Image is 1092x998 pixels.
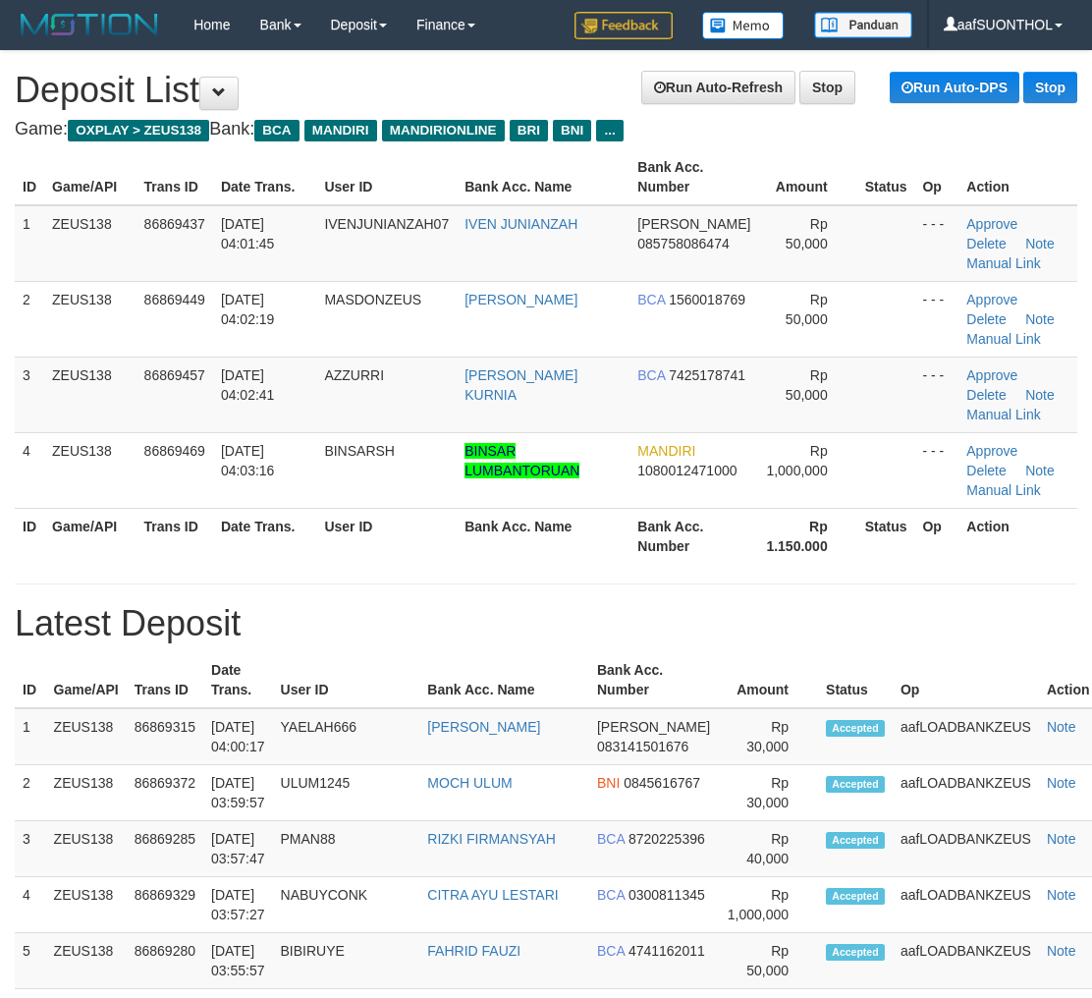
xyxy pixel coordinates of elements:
[1047,887,1076,903] a: Note
[144,443,205,459] span: 86869469
[637,367,665,383] span: BCA
[46,821,127,877] td: ZEUS138
[786,216,828,251] span: Rp 50,000
[419,652,589,708] th: Bank Acc. Name
[44,432,136,508] td: ZEUS138
[597,887,625,903] span: BCA
[316,149,457,205] th: User ID
[966,255,1041,271] a: Manual Link
[1047,943,1076,959] a: Note
[893,765,1039,821] td: aafLOADBANKZEUS
[136,508,213,564] th: Trans ID
[15,652,46,708] th: ID
[15,205,44,282] td: 1
[44,281,136,357] td: ZEUS138
[510,120,548,141] span: BRI
[15,508,44,564] th: ID
[324,443,395,459] span: BINSARSH
[44,357,136,432] td: ZEUS138
[914,281,958,357] td: - - -
[213,508,316,564] th: Date Trans.
[597,739,688,754] span: 083141501676
[637,236,729,251] span: 085758086474
[826,944,885,961] span: Accepted
[144,367,205,383] span: 86869457
[68,120,209,141] span: OXPLAY > ZEUS138
[203,821,273,877] td: [DATE] 03:57:47
[144,216,205,232] span: 86869437
[637,292,665,307] span: BCA
[893,708,1039,765] td: aafLOADBANKZEUS
[46,877,127,933] td: ZEUS138
[720,821,818,877] td: Rp 40,000
[814,12,912,38] img: panduan.png
[46,765,127,821] td: ZEUS138
[273,877,420,933] td: NABUYCONK
[44,205,136,282] td: ZEUS138
[221,292,275,327] span: [DATE] 04:02:19
[15,120,1077,139] h4: Game: Bank:
[596,120,623,141] span: ...
[958,149,1077,205] th: Action
[15,71,1077,110] h1: Deposit List
[136,149,213,205] th: Trans ID
[669,367,745,383] span: 7425178741
[629,149,758,205] th: Bank Acc. Number
[758,149,856,205] th: Amount
[46,933,127,989] td: ZEUS138
[914,357,958,432] td: - - -
[786,292,828,327] span: Rp 50,000
[966,311,1006,327] a: Delete
[637,443,695,459] span: MANDIRI
[427,775,512,791] a: MOCH ULUM
[893,933,1039,989] td: aafLOADBANKZEUS
[857,508,915,564] th: Status
[203,933,273,989] td: [DATE] 03:55:57
[427,887,558,903] a: CITRA AYU LESTARI
[304,120,377,141] span: MANDIRI
[46,652,127,708] th: Game/API
[427,719,540,735] a: [PERSON_NAME]
[203,708,273,765] td: [DATE] 04:00:17
[273,933,420,989] td: BIBIRUYE
[1025,236,1055,251] a: Note
[893,821,1039,877] td: aafLOADBANKZEUS
[914,432,958,508] td: - - -
[597,719,710,735] span: [PERSON_NAME]
[628,831,705,847] span: 8720225396
[966,292,1017,307] a: Approve
[574,12,673,39] img: Feedback.jpg
[720,652,818,708] th: Amount
[382,120,505,141] span: MANDIRIONLINE
[324,292,421,307] span: MASDONZEUS
[127,765,203,821] td: 86869372
[221,443,275,478] span: [DATE] 04:03:16
[15,708,46,765] td: 1
[46,708,127,765] td: ZEUS138
[786,367,828,403] span: Rp 50,000
[203,652,273,708] th: Date Trans.
[273,652,420,708] th: User ID
[669,292,745,307] span: 1560018769
[914,149,958,205] th: Op
[702,12,785,39] img: Button%20Memo.svg
[203,765,273,821] td: [DATE] 03:59:57
[15,281,44,357] td: 2
[966,407,1041,422] a: Manual Link
[144,292,205,307] span: 86869449
[127,933,203,989] td: 86869280
[273,821,420,877] td: PMAN88
[221,216,275,251] span: [DATE] 04:01:45
[966,236,1006,251] a: Delete
[273,708,420,765] td: YAELAH666
[44,508,136,564] th: Game/API
[15,765,46,821] td: 2
[457,149,629,205] th: Bank Acc. Name
[15,149,44,205] th: ID
[958,508,1077,564] th: Action
[720,933,818,989] td: Rp 50,000
[597,943,625,959] span: BCA
[637,463,737,478] span: 1080012471000
[15,357,44,432] td: 3
[1047,831,1076,847] a: Note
